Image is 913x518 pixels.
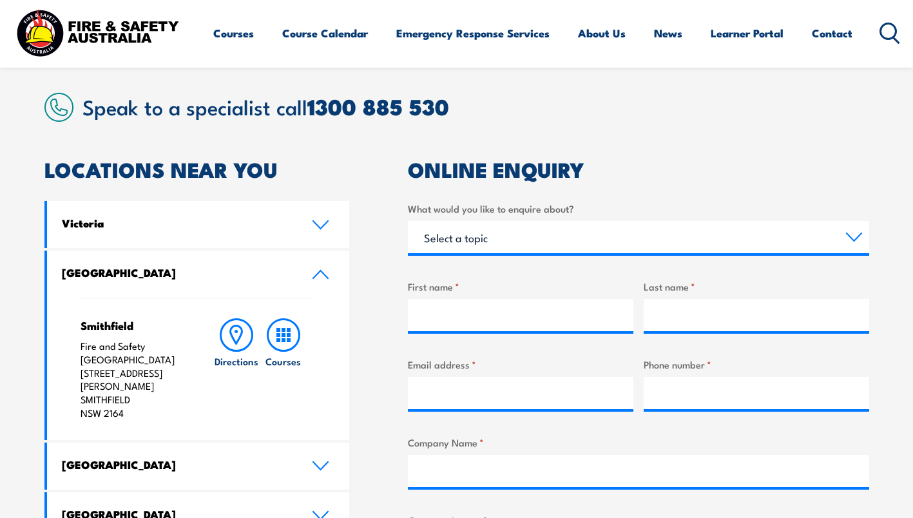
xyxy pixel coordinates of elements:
h2: Speak to a specialist call [82,95,869,118]
label: Phone number [644,357,869,372]
a: [GEOGRAPHIC_DATA] [47,251,350,298]
label: Last name [644,279,869,294]
h4: [GEOGRAPHIC_DATA] [62,265,293,280]
p: Fire and Safety [GEOGRAPHIC_DATA] [STREET_ADDRESS][PERSON_NAME] SMITHFIELD NSW 2164 [81,340,188,420]
h2: LOCATIONS NEAR YOU [44,160,350,178]
h4: Smithfield [81,318,188,332]
label: What would you like to enquire about? [408,201,869,216]
a: Directions [213,318,260,420]
a: Course Calendar [282,16,368,50]
h2: ONLINE ENQUIRY [408,160,869,178]
a: Emergency Response Services [396,16,550,50]
a: Learner Portal [711,16,783,50]
h4: Victoria [62,216,293,230]
a: News [654,16,682,50]
a: 1300 885 530 [307,89,449,123]
a: Contact [812,16,852,50]
label: Email address [408,357,633,372]
label: Company Name [408,435,869,450]
h6: Directions [215,354,258,368]
a: About Us [578,16,626,50]
label: First name [408,279,633,294]
a: Courses [213,16,254,50]
a: [GEOGRAPHIC_DATA] [47,443,350,490]
a: Victoria [47,201,350,248]
h4: [GEOGRAPHIC_DATA] [62,457,293,472]
h6: Courses [265,354,301,368]
a: Courses [260,318,307,420]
